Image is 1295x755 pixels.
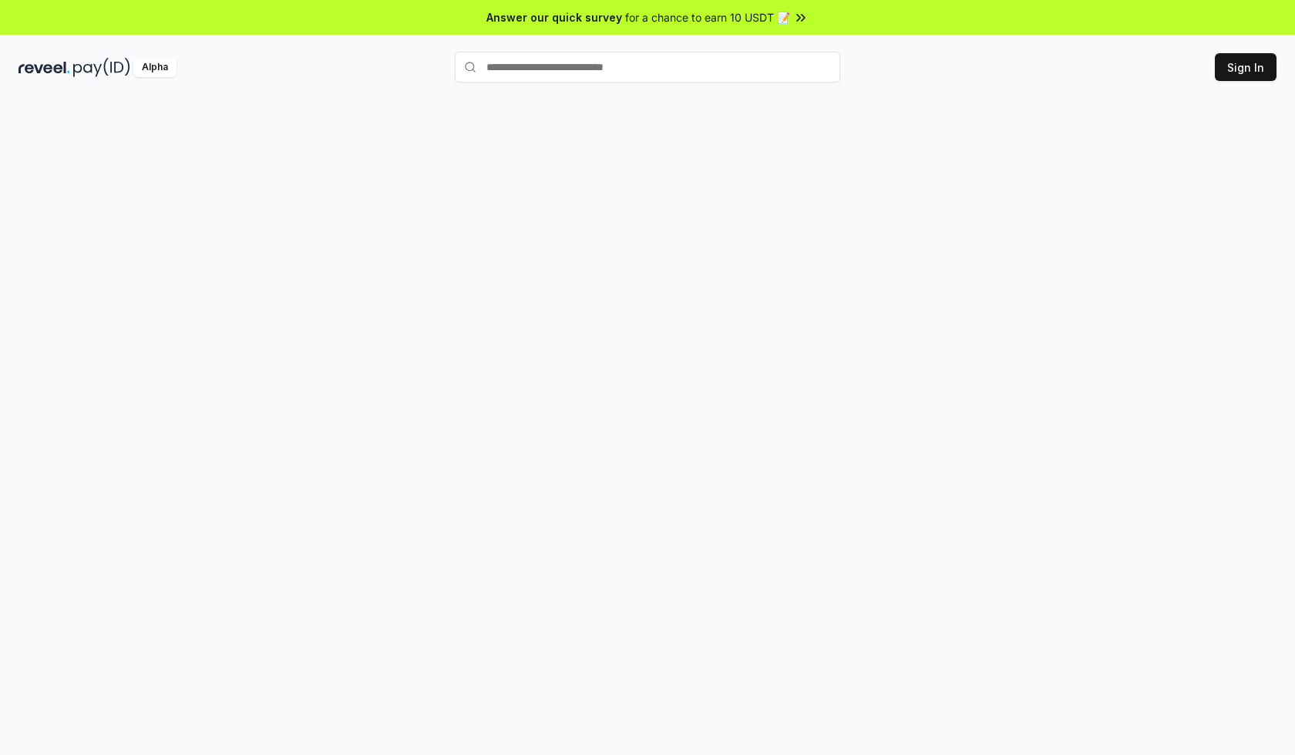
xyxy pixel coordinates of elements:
[133,58,177,77] div: Alpha
[73,58,130,77] img: pay_id
[18,58,70,77] img: reveel_dark
[486,9,622,25] span: Answer our quick survey
[1215,53,1276,81] button: Sign In
[625,9,790,25] span: for a chance to earn 10 USDT 📝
